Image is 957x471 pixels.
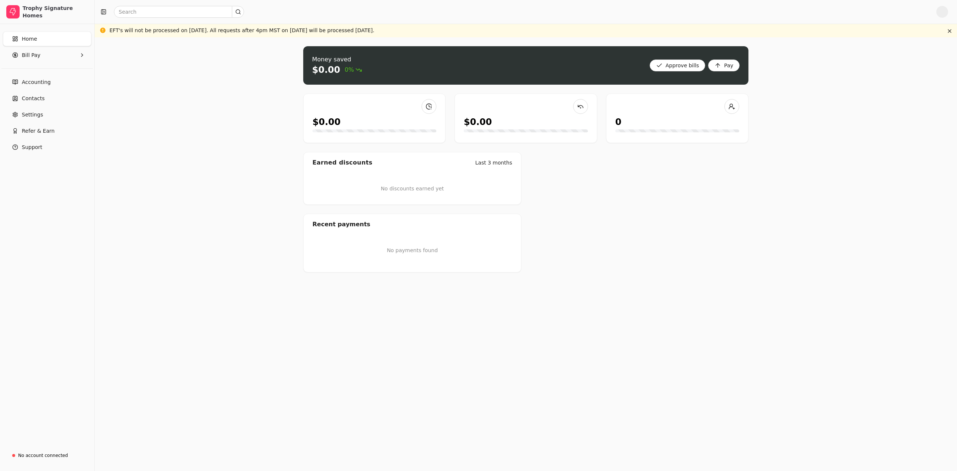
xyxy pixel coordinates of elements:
a: Contacts [3,91,91,106]
div: 0 [615,115,622,129]
a: Home [3,31,91,46]
a: Settings [3,107,91,122]
span: Settings [22,111,43,119]
div: $0.00 [312,115,341,129]
div: Money saved [312,55,362,64]
span: 0% [345,65,362,74]
div: Recent payments [304,214,521,235]
div: No discounts earned yet [381,173,444,204]
span: Contacts [22,95,45,102]
div: Last 3 months [475,159,512,167]
button: Pay [708,60,740,71]
span: Bill Pay [22,51,40,59]
a: Accounting [3,75,91,89]
a: No account connected [3,449,91,462]
div: $0.00 [464,115,492,129]
div: EFT's will not be processed on [DATE]. All requests after 4pm MST on [DATE] will be processed [DA... [109,27,375,34]
div: No account connected [18,452,68,459]
p: No payments found [312,247,512,254]
span: Home [22,35,37,43]
div: Trophy Signature Homes [23,4,88,19]
button: Bill Pay [3,48,91,62]
button: Refer & Earn [3,123,91,138]
span: Support [22,143,42,151]
button: Support [3,140,91,155]
div: $0.00 [312,64,340,76]
button: Approve bills [650,60,706,71]
div: Earned discounts [312,158,372,167]
span: Refer & Earn [22,127,55,135]
input: Search [114,6,244,18]
span: Accounting [22,78,51,86]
